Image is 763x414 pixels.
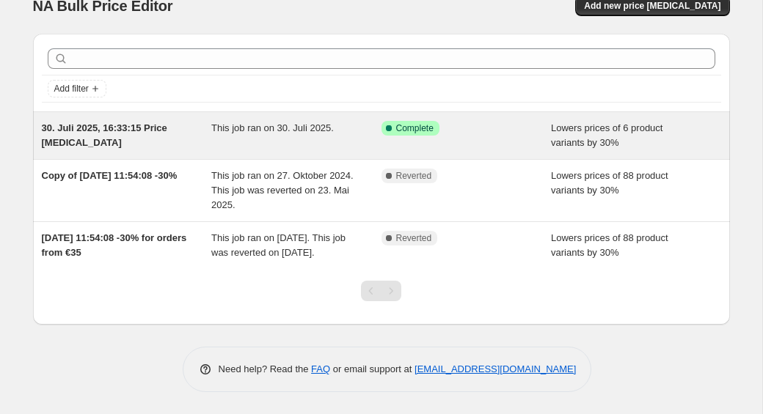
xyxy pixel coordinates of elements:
a: FAQ [311,363,330,374]
span: Lowers prices of 88 product variants by 30% [551,170,668,196]
span: Lowers prices of 88 product variants by 30% [551,232,668,258]
span: 30. Juli 2025, 16:33:15 Price [MEDICAL_DATA] [42,122,167,148]
span: Need help? Read the [219,363,312,374]
span: Add filter [54,83,89,95]
span: Complete [396,122,434,134]
span: Reverted [396,170,432,182]
a: [EMAIL_ADDRESS][DOMAIN_NAME] [415,363,576,374]
span: This job ran on [DATE]. This job was reverted on [DATE]. [211,232,346,258]
button: Add filter [48,80,106,97]
span: [DATE] 11:54:08 -30% for orders from €35 [42,232,187,258]
span: Reverted [396,232,432,244]
span: or email support at [330,363,415,374]
span: This job ran on 30. Juli 2025. [211,122,334,133]
nav: Pagination [361,281,401,301]
span: Lowers prices of 6 product variants by 30% [551,122,662,148]
span: Copy of [DATE] 11:54:08 -30% [42,170,178,181]
span: This job ran on 27. Oktober 2024. This job was reverted on 23. Mai 2025. [211,170,354,210]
